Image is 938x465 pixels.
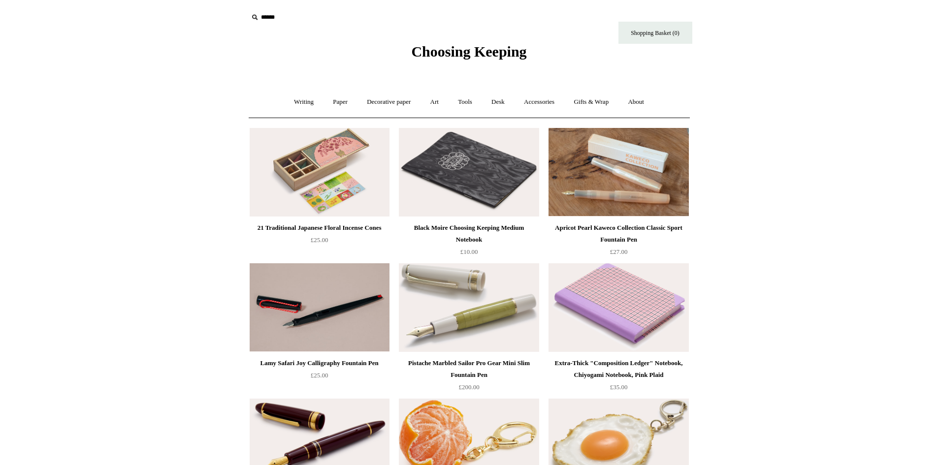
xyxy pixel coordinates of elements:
[250,263,389,352] img: Lamy Safari Joy Calligraphy Fountain Pen
[618,22,692,44] a: Shopping Basket (0)
[311,372,328,379] span: £25.00
[610,248,628,255] span: £27.00
[610,383,628,391] span: £35.00
[549,222,688,262] a: Apricot Pearl Kaweco Collection Classic Sport Fountain Pen £27.00
[250,263,389,352] a: Lamy Safari Joy Calligraphy Fountain Pen Lamy Safari Joy Calligraphy Fountain Pen
[401,222,536,246] div: Black Moire Choosing Keeping Medium Notebook
[250,357,389,398] a: Lamy Safari Joy Calligraphy Fountain Pen £25.00
[250,222,389,262] a: 21 Traditional Japanese Floral Incense Cones £25.00
[549,263,688,352] img: Extra-Thick "Composition Ledger" Notebook, Chiyogami Notebook, Pink Plaid
[311,236,328,244] span: £25.00
[399,128,539,217] a: Black Moire Choosing Keeping Medium Notebook Black Moire Choosing Keeping Medium Notebook
[250,128,389,217] img: 21 Traditional Japanese Floral Incense Cones
[449,89,481,115] a: Tools
[421,89,448,115] a: Art
[399,357,539,398] a: Pistache Marbled Sailor Pro Gear Mini Slim Fountain Pen £200.00
[551,222,686,246] div: Apricot Pearl Kaweco Collection Classic Sport Fountain Pen
[460,248,478,255] span: £10.00
[399,263,539,352] a: Pistache Marbled Sailor Pro Gear Mini Slim Fountain Pen Pistache Marbled Sailor Pro Gear Mini Sli...
[619,89,653,115] a: About
[549,263,688,352] a: Extra-Thick "Composition Ledger" Notebook, Chiyogami Notebook, Pink Plaid Extra-Thick "Compositio...
[458,383,479,391] span: £200.00
[515,89,563,115] a: Accessories
[399,263,539,352] img: Pistache Marbled Sailor Pro Gear Mini Slim Fountain Pen
[565,89,617,115] a: Gifts & Wrap
[411,51,526,58] a: Choosing Keeping
[250,128,389,217] a: 21 Traditional Japanese Floral Incense Cones 21 Traditional Japanese Floral Incense Cones
[411,43,526,60] span: Choosing Keeping
[549,357,688,398] a: Extra-Thick "Composition Ledger" Notebook, Chiyogami Notebook, Pink Plaid £35.00
[252,357,387,369] div: Lamy Safari Joy Calligraphy Fountain Pen
[399,128,539,217] img: Black Moire Choosing Keeping Medium Notebook
[358,89,420,115] a: Decorative paper
[399,222,539,262] a: Black Moire Choosing Keeping Medium Notebook £10.00
[401,357,536,381] div: Pistache Marbled Sailor Pro Gear Mini Slim Fountain Pen
[551,357,686,381] div: Extra-Thick "Composition Ledger" Notebook, Chiyogami Notebook, Pink Plaid
[549,128,688,217] img: Apricot Pearl Kaweco Collection Classic Sport Fountain Pen
[252,222,387,234] div: 21 Traditional Japanese Floral Incense Cones
[483,89,514,115] a: Desk
[285,89,323,115] a: Writing
[324,89,356,115] a: Paper
[549,128,688,217] a: Apricot Pearl Kaweco Collection Classic Sport Fountain Pen Apricot Pearl Kaweco Collection Classi...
